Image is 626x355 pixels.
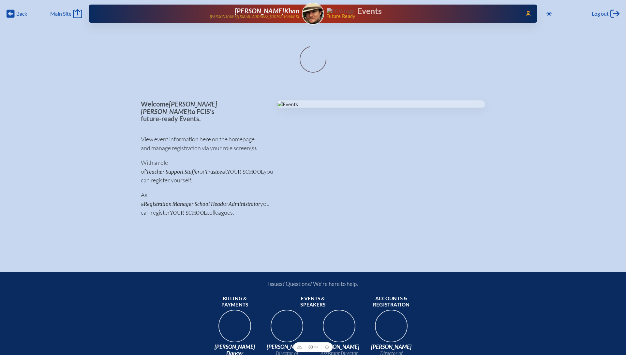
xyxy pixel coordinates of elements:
[322,342,332,352] button: Toggle Component Inspector
[211,295,258,308] span: Billing & payments
[144,201,193,207] span: Registration Manager
[302,3,324,25] a: Gravatar
[141,100,217,115] span: [PERSON_NAME] [PERSON_NAME]
[198,280,428,287] p: Issues? Questions? We’re here to help.
[290,295,336,308] span: Events & speakers
[227,169,264,175] span: your school
[141,135,266,152] p: View event information here on the homepage and manage registration via your role screen(s).
[195,201,223,207] span: School Head
[294,342,304,352] button: Toggle Nuxt DevTools
[50,9,82,18] a: Main Site
[50,10,71,17] span: Main Site
[205,169,222,175] span: Trustee
[16,10,27,17] span: Back
[146,169,164,175] span: Teacher
[314,346,318,348] span: ms
[308,345,313,349] div: 83
[214,308,256,349] img: 9c64f3fb-7776-47f4-83d7-46a341952595
[141,191,266,217] p: As a , or you can register colleagues.
[263,344,310,350] span: [PERSON_NAME]
[326,14,516,19] span: Future Ready
[306,345,320,349] div: Page load time
[141,158,266,185] p: With a role of , or at you can register yourself.
[370,308,412,349] img: b1ee34a6-5a78-4519-85b2-7190c4823173
[229,201,260,207] span: Administrator
[368,344,415,350] span: [PERSON_NAME]
[327,7,516,19] div: FCIS Events — Future ready
[318,308,360,349] img: 545ba9c4-c691-43d5-86fb-b0a622cbeb82
[141,100,266,122] p: Welcome to FCIS’s future-ready Events.
[235,7,299,15] span: [PERSON_NAME] Khan
[170,210,207,216] span: your school
[368,295,415,308] span: Accounts & registration
[303,3,323,24] img: Gravatar
[316,344,363,350] span: [PERSON_NAME]
[210,15,299,19] p: [PERSON_NAME][EMAIL_ADDRESS][DOMAIN_NAME]
[277,101,484,107] img: Events
[166,169,200,175] span: Support Staffer
[592,10,609,17] span: Log out
[266,308,308,349] img: 94e3d245-ca72-49ea-9844-ae84f6d33c0f
[110,7,299,20] a: [PERSON_NAME]Khan[PERSON_NAME][EMAIL_ADDRESS][DOMAIN_NAME]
